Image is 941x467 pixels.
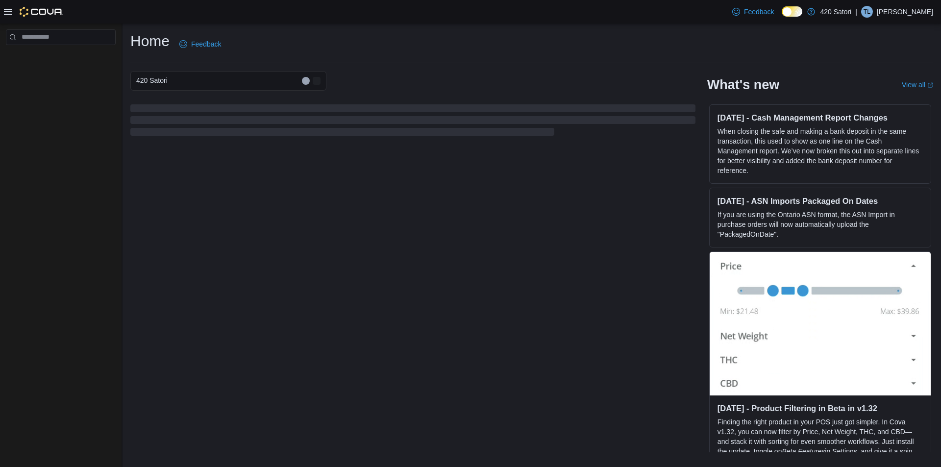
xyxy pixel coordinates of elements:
[718,210,923,239] p: If you are using the Ontario ASN format, the ASN Import in purchase orders will now automatically...
[718,126,923,175] p: When closing the safe and making a bank deposit in the same transaction, this used to show as one...
[855,6,857,18] p: |
[718,417,923,466] p: Finding the right product in your POS just got simpler. In Cova v1.32, you can now filter by Pric...
[864,6,870,18] span: TL
[313,77,321,85] button: Open list of options
[707,77,779,93] h2: What's new
[861,6,873,18] div: Troy Lorenz
[820,6,851,18] p: 420 Satori
[20,7,63,17] img: Cova
[302,77,310,85] button: Clear input
[718,403,923,413] h3: [DATE] - Product Filtering in Beta in v1.32
[6,47,116,71] nav: Complex example
[718,113,923,123] h3: [DATE] - Cash Management Report Changes
[744,7,774,17] span: Feedback
[130,31,170,51] h1: Home
[728,2,778,22] a: Feedback
[175,34,225,54] a: Feedback
[782,6,802,17] input: Dark Mode
[927,82,933,88] svg: External link
[902,81,933,89] a: View allExternal link
[877,6,933,18] p: [PERSON_NAME]
[782,447,825,455] em: Beta Features
[136,74,168,86] span: 420 Satori
[130,106,695,138] span: Loading
[718,196,923,206] h3: [DATE] - ASN Imports Packaged On Dates
[191,39,221,49] span: Feedback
